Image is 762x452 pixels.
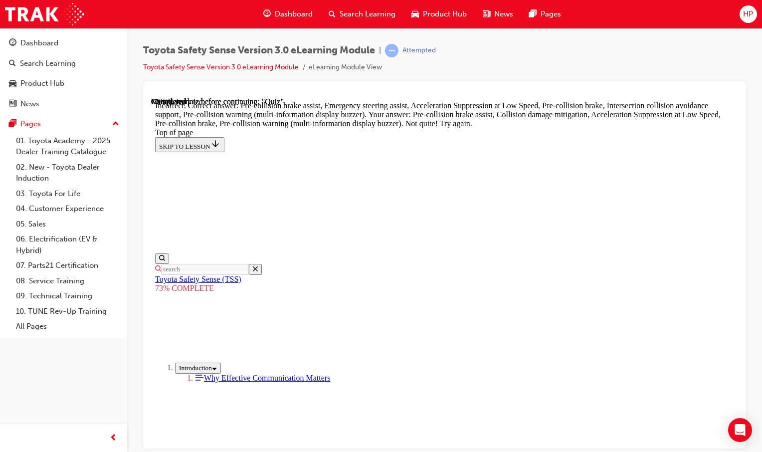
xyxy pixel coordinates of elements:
span: Product Hub [423,8,467,20]
img: Trak [5,3,84,25]
input: Search [10,167,98,178]
button: Pages [4,115,123,133]
div: Search Learning [20,58,76,69]
span: Toyota Safety Sense Version 3.0 eLearning Module [143,45,375,56]
span: pages-icon [529,8,537,20]
li: eLearning Module View [309,62,382,73]
a: 03. Toyota For Life [12,186,123,202]
span: guage-icon [9,39,16,48]
button: HP [740,5,757,23]
span: learningRecordVerb_ATTEMPT-icon [385,44,398,57]
span: news-icon [9,100,16,109]
span: Pages [541,8,561,20]
a: 04. Customer Experience [12,201,123,217]
a: 06. Electrification (EV & Hybrid) [12,231,123,258]
a: All Pages [12,319,123,334]
div: News [20,98,39,110]
a: guage-iconDashboard [255,4,321,24]
a: 09. Technical Training [12,288,123,304]
div: Incorrect. Correct answer: Pre-collision brake assist, Emergency steering assist, Acceleration Su... [4,4,583,31]
a: news-iconNews [475,4,521,24]
div: Attempted [402,46,436,55]
a: Dashboard [4,34,123,52]
span: Search Learning [340,8,395,20]
a: search-iconSearch Learning [321,4,403,24]
div: Product Hub [20,78,64,89]
a: 10. TUNE Rev-Up Training [12,304,123,319]
button: Show search bar [4,156,18,167]
button: Close the search form [98,167,111,178]
a: 07. Parts21 Certification [12,258,123,273]
div: Open Intercom Messenger [728,418,752,442]
span: News [494,8,513,20]
span: Dashboard [275,8,313,20]
a: Toyota Safety Sense (TSS) [4,178,90,186]
a: 02. New - Toyota Dealer Induction [12,160,123,186]
a: car-iconProduct Hub [403,4,475,24]
span: car-icon [411,8,419,20]
span: car-icon [9,79,16,88]
a: pages-iconPages [521,4,569,24]
div: Pages [20,118,41,130]
a: 05. Sales [12,217,123,232]
a: 01. Toyota Academy - 2025 Dealer Training Catalogue [12,133,123,160]
span: search-icon [329,8,336,20]
a: News [4,95,123,113]
span: news-icon [483,8,490,20]
div: 73% COMPLETE [4,187,583,196]
a: Toyota Safety Sense Version 3.0 eLearning Module [143,63,299,71]
div: Dashboard [20,37,58,49]
span: prev-icon [110,432,117,445]
span: | [379,45,381,56]
span: guage-icon [263,8,271,20]
button: SKIP TO LESSON [4,40,73,55]
span: search-icon [9,59,16,68]
span: up-icon [112,118,119,131]
a: Product Hub [4,74,123,93]
span: HP [743,8,753,20]
span: pages-icon [9,120,16,129]
button: Toggle section: Introduction [24,265,70,276]
a: Search Learning [4,54,123,73]
div: Top of page [4,31,583,40]
span: Introduction [28,267,61,274]
button: DashboardSearch LearningProduct HubNews [4,32,123,115]
a: 08. Service Training [12,273,123,289]
span: SKIP TO LESSON [8,45,69,53]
